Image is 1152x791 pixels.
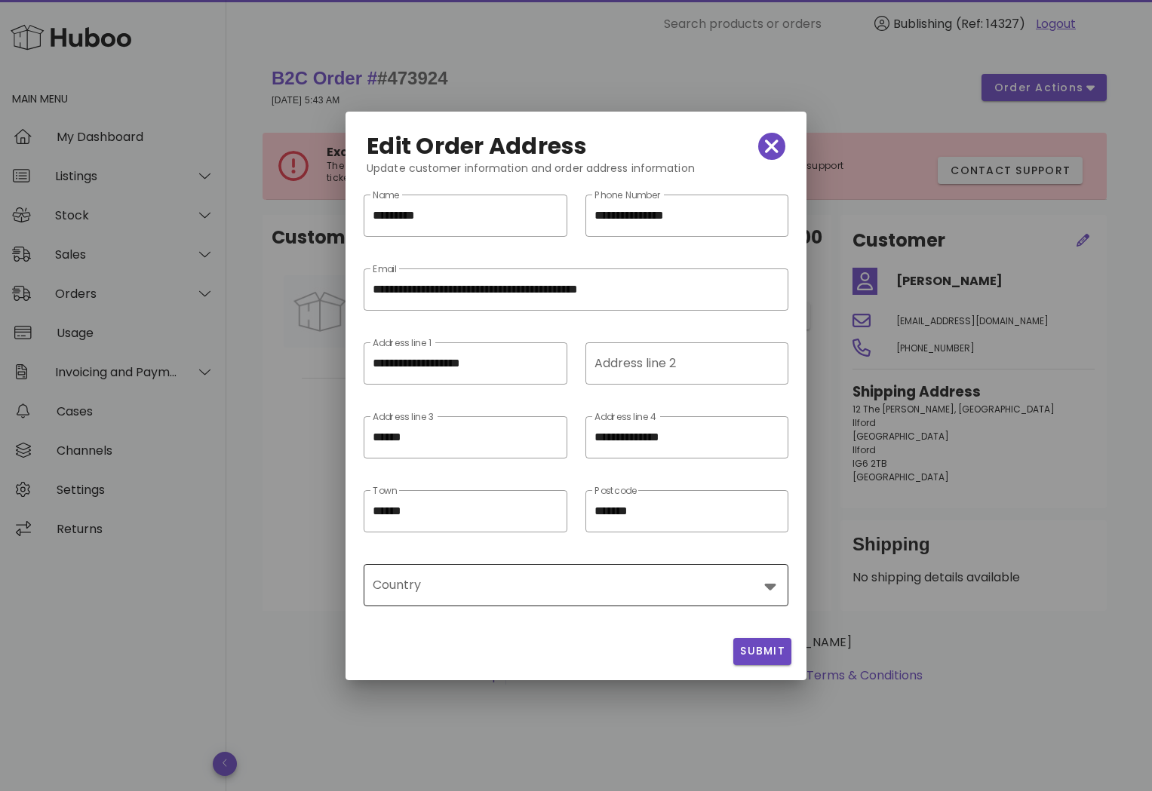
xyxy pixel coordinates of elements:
div: Update customer information and order address information [355,160,797,189]
label: Postcode [594,486,637,497]
label: Town [373,486,397,497]
label: Email [373,264,397,275]
label: Phone Number [594,190,662,201]
h2: Edit Order Address [367,134,588,158]
label: Address line 3 [373,412,434,423]
button: Submit [733,638,791,665]
label: Name [373,190,399,201]
span: Submit [739,643,785,659]
label: Address line 4 [594,412,657,423]
label: Address line 1 [373,338,432,349]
